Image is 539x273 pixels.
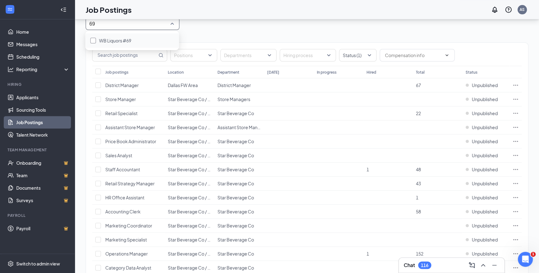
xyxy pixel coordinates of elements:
td: Store Managers [214,92,264,106]
a: OnboardingCrown [16,157,70,169]
td: Star Beverage Co [214,177,264,191]
span: Marketing Specialist [105,237,147,242]
div: Department [217,70,239,75]
svg: ComposeMessage [468,261,476,269]
span: Unpublished [472,251,498,257]
span: Unpublished [472,208,498,215]
span: Star Beverage Co / HQ of WB Liquors [168,195,243,200]
svg: Settings [7,261,14,267]
span: Unpublished [472,222,498,229]
span: 22 [416,110,421,116]
svg: Ellipses [512,236,519,243]
div: Hiring [7,82,68,87]
svg: Ellipses [512,208,519,215]
div: Job postings [105,70,128,75]
td: Assistant Store Manager [214,120,264,134]
span: 1 [531,252,536,257]
td: District Manager [214,78,264,92]
span: 1 [416,195,418,200]
a: TeamCrown [16,169,70,182]
span: Sales Analyst [105,153,132,158]
span: Star Beverage Co [217,181,254,186]
svg: Notifications [491,6,498,13]
td: Star Beverage Co [214,106,264,120]
iframe: Intercom live chat [518,252,533,267]
span: Star Beverage Co / HQ of WB Liquors [168,223,243,228]
a: Job Postings [16,116,70,129]
td: Star Beverage Co [214,247,264,261]
span: Star Beverage Co / HQ of WB Liquors [168,181,243,186]
span: Star Beverage Co / HQ of WB Liquors [168,209,243,214]
td: Star Beverage Co / HQ of WB Liquors [165,219,214,233]
span: Star Beverage Co / HQ of WB Liquors [168,251,243,256]
a: PayrollCrown [16,222,70,235]
span: Star Beverage Co [217,139,254,144]
span: Store Managers [217,96,250,102]
span: 58 [416,209,421,214]
span: 67 [416,82,421,88]
div: WB Liquors #69 [85,33,179,48]
span: Star Beverage Co / HQ of WB Liquors [168,124,243,130]
a: Home [16,26,70,38]
span: WB Liquors #69 [99,38,131,43]
span: Star Beverage Co [217,251,254,256]
span: District Manager [105,82,139,88]
span: Star Beverage Co [217,153,254,158]
a: Sourcing Tools [16,104,70,116]
td: Star Beverage Co / HQ of WB Liquors [165,205,214,219]
span: Star Beverage Co [217,195,254,200]
td: Star Beverage Co [214,205,264,219]
svg: ChevronDown [444,53,449,58]
svg: Ellipses [512,166,519,173]
button: Minimize [489,260,499,270]
span: Accounting Clerk [105,209,141,214]
span: Marketing Coordinator [105,223,152,228]
span: Assistant Store Manager [217,124,267,130]
span: Unpublished [472,166,498,173]
span: District Manager [217,82,251,88]
span: Unpublished [472,110,498,116]
a: Messages [16,38,70,51]
span: Star Beverage Co [217,209,254,214]
td: Star Beverage Co / HQ of WB Liquors [165,191,214,205]
span: 43 [416,181,421,186]
span: Unpublished [472,82,498,88]
svg: Ellipses [512,222,519,229]
span: Retail Specialist [105,110,137,116]
svg: Ellipses [512,82,519,88]
span: Assistant Store Manager [105,124,155,130]
div: Switch to admin view [16,261,60,267]
span: Unpublished [472,194,498,201]
svg: Ellipses [512,194,519,201]
td: Star Beverage Co [214,163,264,177]
a: Applicants [16,91,70,104]
td: Star Beverage Co [214,219,264,233]
span: Star Beverage Co [217,237,254,242]
span: Dallas FW Area [168,82,198,88]
span: Store Manager [105,96,136,102]
svg: Collapse [60,7,67,13]
div: Location [168,70,184,75]
td: Star Beverage Co / HQ of WB Liquors [165,163,214,177]
svg: Ellipses [512,265,519,271]
span: Star Beverage Co [217,223,254,228]
svg: Ellipses [512,251,519,257]
span: Star Beverage Co [217,265,254,271]
svg: QuestionInfo [505,6,512,13]
span: Unpublished [472,124,498,130]
span: Unpublished [472,180,498,187]
td: Star Beverage Co / HQ of WB Liquors [165,247,214,261]
td: Star Beverage Co / HQ of WB Liquors [165,120,214,134]
td: Star Beverage Co / HQ of WB Liquors [165,92,214,106]
span: Price Book Administrator [105,139,156,144]
span: Unpublished [472,152,498,158]
svg: Ellipses [512,110,519,116]
svg: WorkstreamLogo [7,6,13,12]
a: SurveysCrown [16,194,70,207]
a: Scheduling [16,51,70,63]
td: Star Beverage Co / HQ of WB Liquors [165,233,214,247]
th: Status [462,66,509,78]
td: Star Beverage Co / HQ of WB Liquors [165,149,214,163]
td: Star Beverage Co / HQ of WB Liquors [165,106,214,120]
span: Unpublished [472,96,498,102]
